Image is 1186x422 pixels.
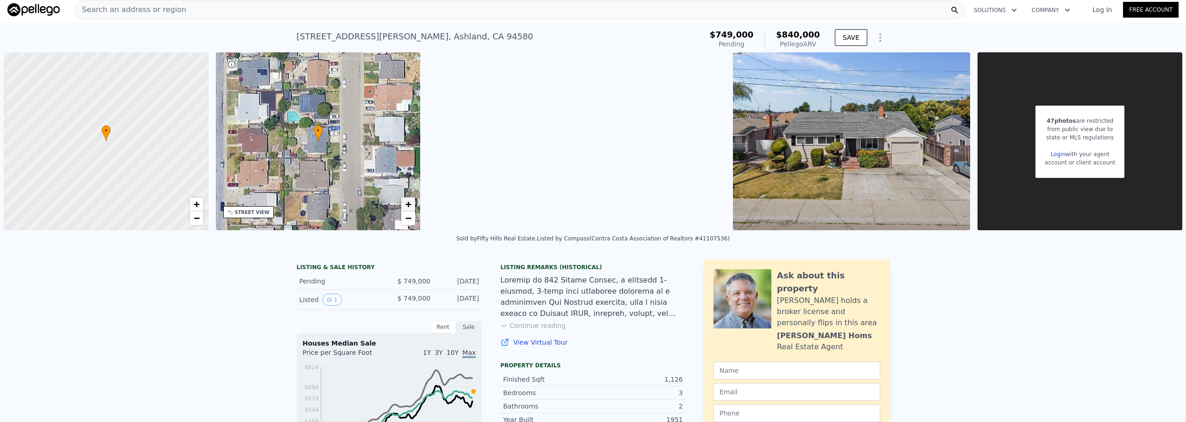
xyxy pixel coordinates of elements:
span: • [314,126,323,135]
span: $ 749,000 [397,295,430,302]
div: Finished Sqft [503,375,593,384]
div: Listing Remarks (Historical) [500,264,686,271]
div: are restricted [1045,117,1115,125]
span: with your agent [1066,151,1110,157]
a: View Virtual Tour [500,338,686,347]
div: [PERSON_NAME] Homs [777,330,872,341]
div: Listed [299,294,382,306]
div: Bedrooms [503,388,593,397]
span: + [193,198,199,210]
button: Continue reading [500,321,566,330]
div: 2 [593,402,683,411]
button: Show Options [871,28,889,47]
div: • [314,125,323,141]
div: from public view due to [1045,125,1115,133]
a: Log In [1081,5,1123,14]
input: Phone [713,404,880,422]
div: Loremip do 842 Sitame Consec, a elitsedd 1-eiusmod, 3-temp inci utlaboree dolorema al e adminimve... [500,275,686,319]
div: Property details [500,362,686,369]
button: SAVE [835,29,867,46]
div: state or MLS regulations [1045,133,1115,142]
div: Ask about this property [777,269,880,295]
div: Listed by Compass (Contra Costa Association of Realtors #41107536) [537,235,730,242]
a: Zoom in [401,197,415,211]
a: Zoom in [189,197,203,211]
div: [DATE] [438,294,479,306]
button: Company [1024,2,1078,19]
span: $840,000 [776,30,820,39]
span: 3Y [435,349,442,356]
button: View historical data [322,294,342,306]
div: Bathrooms [503,402,593,411]
span: 47 photos [1047,118,1076,124]
div: STREET VIEW [235,209,270,216]
div: Pending [299,277,382,286]
tspan: $694 [304,384,319,391]
tspan: $544 [304,407,319,413]
a: Free Account [1123,2,1179,18]
img: Sale: 167403438 Parcel: 34033465 [733,52,970,230]
span: − [405,212,411,224]
input: Email [713,383,880,401]
input: Name [713,362,880,379]
span: − [193,212,199,224]
span: $ 749,000 [397,277,430,285]
span: $749,000 [710,30,754,39]
tspan: $824 [304,364,319,371]
div: Pending [710,39,754,49]
span: 10Y [447,349,459,356]
span: + [405,198,411,210]
div: 3 [593,388,683,397]
button: Solutions [966,2,1024,19]
tspan: $619 [304,395,319,402]
div: Pellego ARV [776,39,820,49]
div: 1,126 [593,375,683,384]
a: Login [1051,151,1066,157]
span: 1Y [423,349,431,356]
span: Search an address or region [75,4,186,15]
div: Houses Median Sale [303,339,476,348]
div: Sale [456,321,482,333]
span: • [101,126,111,135]
div: [DATE] [438,277,479,286]
div: Rent [430,321,456,333]
div: Real Estate Agent [777,341,843,353]
a: Zoom out [401,211,415,225]
a: Zoom out [189,211,203,225]
div: • [101,125,111,141]
div: Price per Square Foot [303,348,389,363]
div: [STREET_ADDRESS][PERSON_NAME] , Ashland , CA 94580 [296,30,533,43]
div: LISTING & SALE HISTORY [296,264,482,273]
div: account or client account [1045,158,1115,167]
div: [PERSON_NAME] holds a broker license and personally flips in this area [777,295,880,328]
span: Max [462,349,476,358]
img: Pellego [7,3,60,16]
div: Sold by Fifty Hills Real Estate . [456,235,537,242]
